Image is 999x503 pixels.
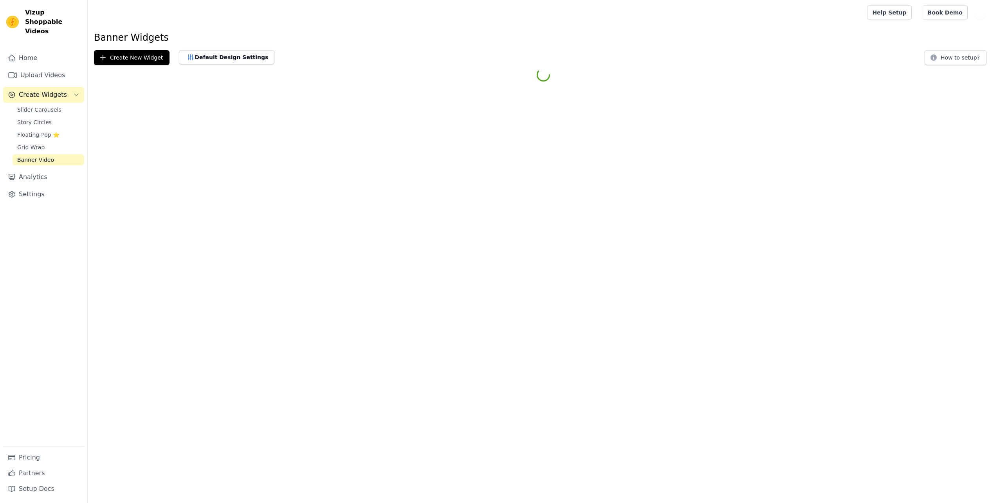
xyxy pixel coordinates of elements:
[13,154,84,165] a: Banner Video
[179,50,274,64] button: Default Design Settings
[3,87,84,103] button: Create Widgets
[17,118,52,126] span: Story Circles
[94,31,993,44] h1: Banner Widgets
[3,186,84,202] a: Settings
[13,129,84,140] a: Floating-Pop ⭐
[925,56,986,63] a: How to setup?
[923,5,968,20] a: Book Demo
[3,169,84,185] a: Analytics
[13,142,84,153] a: Grid Wrap
[925,50,986,65] button: How to setup?
[17,106,61,114] span: Slider Carousels
[13,104,84,115] a: Slider Carousels
[3,450,84,465] a: Pricing
[17,143,45,151] span: Grid Wrap
[6,16,19,28] img: Vizup
[17,131,60,139] span: Floating-Pop ⭐
[3,481,84,497] a: Setup Docs
[867,5,911,20] a: Help Setup
[19,90,67,100] span: Create Widgets
[3,67,84,83] a: Upload Videos
[17,156,54,164] span: Banner Video
[94,50,170,65] button: Create New Widget
[25,8,81,36] span: Vizup Shoppable Videos
[3,465,84,481] a: Partners
[13,117,84,128] a: Story Circles
[3,50,84,66] a: Home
